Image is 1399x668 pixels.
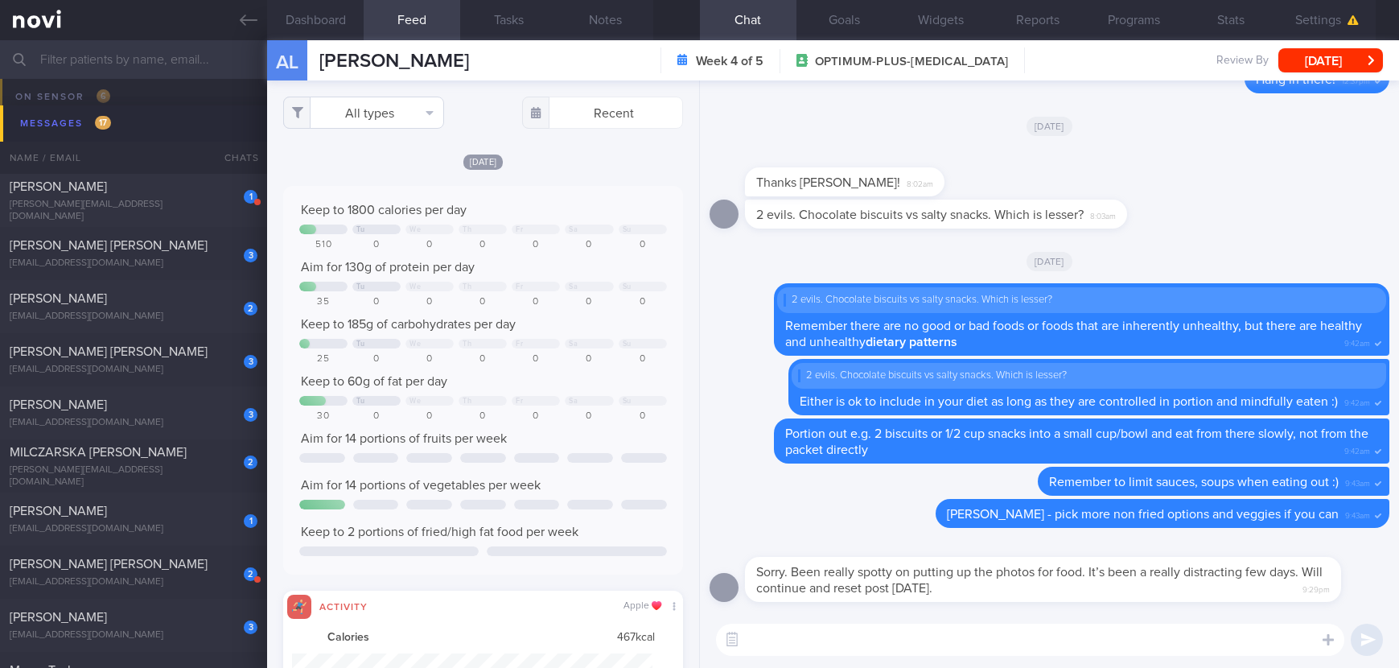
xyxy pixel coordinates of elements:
[512,353,560,365] div: 0
[409,225,421,234] div: We
[405,410,454,423] div: 0
[516,397,523,406] div: Fr
[405,353,454,365] div: 0
[299,410,348,423] div: 30
[1344,442,1370,457] span: 9:42am
[1049,476,1339,489] span: Remember to limit sauces, soups when eating out :)
[244,249,257,262] div: 3
[785,320,1362,348] span: Remember there are no good or bad foods or foods that are inherently unhealthy, but there are hea...
[459,239,507,251] div: 0
[463,225,471,234] div: Th
[356,397,364,406] div: Tu
[301,479,541,492] span: Aim for 14 portions of vegetables per week
[10,239,208,252] span: [PERSON_NAME] [PERSON_NAME]
[800,395,1338,408] span: Either is ok to include in your diet as long as they are controlled in portion and mindfully eate...
[565,239,613,251] div: 0
[301,432,507,445] span: Aim for 14 portions of fruits per week
[516,225,523,234] div: Fr
[784,294,1380,307] div: 2 evils. Chocolate biscuits vs salty snacks. Which is lesser?
[356,340,364,348] div: Tu
[10,629,257,641] div: [EMAIL_ADDRESS][DOMAIN_NAME]
[10,417,257,429] div: [EMAIL_ADDRESS][DOMAIN_NAME]
[352,410,401,423] div: 0
[619,353,667,365] div: 0
[299,239,348,251] div: 510
[569,225,578,234] div: Sa
[619,296,667,308] div: 0
[10,576,257,588] div: [EMAIL_ADDRESS][DOMAIN_NAME]
[459,353,507,365] div: 0
[569,340,578,348] div: Sa
[512,239,560,251] div: 0
[319,52,469,71] span: [PERSON_NAME]
[10,292,107,305] span: [PERSON_NAME]
[1345,474,1370,489] span: 9:43am
[356,282,364,291] div: Tu
[1302,580,1330,596] span: 9:29pm
[244,408,257,422] div: 3
[409,340,421,348] div: We
[1345,506,1370,522] span: 9:43am
[1344,334,1370,349] span: 9:42am
[10,464,257,489] div: [PERSON_NAME][EMAIL_ADDRESS][DOMAIN_NAME]
[463,155,504,170] span: [DATE]
[623,225,632,234] div: Su
[95,116,111,130] span: 17
[10,199,257,223] div: [PERSON_NAME][EMAIL_ADDRESS][DOMAIN_NAME]
[244,514,257,528] div: 1
[1027,252,1072,271] span: [DATE]
[565,410,613,423] div: 0
[409,397,421,406] div: We
[244,355,257,369] div: 3
[459,410,507,423] div: 0
[244,190,257,204] div: 1
[10,611,107,624] span: [PERSON_NAME]
[623,340,632,348] div: Su
[311,599,376,612] div: Activity
[619,239,667,251] div: 0
[10,446,187,459] span: MILCZARSKA [PERSON_NAME]
[301,375,447,388] span: Keep to 60g of fat per day
[463,397,471,406] div: Th
[10,505,107,517] span: [PERSON_NAME]
[244,302,257,315] div: 2
[10,558,208,571] span: [PERSON_NAME] [PERSON_NAME]
[405,239,454,251] div: 0
[866,336,957,348] strong: dietary patterns
[623,600,661,612] div: Apple
[623,282,632,291] div: Su
[352,353,401,365] div: 0
[356,225,364,234] div: Tu
[696,53,763,69] strong: Week 4 of 5
[756,176,900,189] span: Thanks [PERSON_NAME]!
[405,296,454,308] div: 0
[947,508,1339,521] span: [PERSON_NAME] - pick more non fried options and veggies if you can
[352,239,401,251] div: 0
[257,31,318,93] div: AL
[10,345,208,358] span: [PERSON_NAME] [PERSON_NAME]
[516,282,523,291] div: Fr
[623,397,632,406] div: Su
[459,296,507,308] div: 0
[815,54,1008,70] span: OPTIMUM-PLUS-[MEDICAL_DATA]
[244,567,257,581] div: 2
[617,631,655,645] span: 467 kcal
[301,261,475,274] span: Aim for 130g of protein per day
[907,175,933,190] span: 8:02am
[244,621,257,634] div: 3
[1027,117,1072,136] span: [DATE]
[10,180,107,193] span: [PERSON_NAME]
[1278,48,1383,72] button: [DATE]
[512,296,560,308] div: 0
[283,97,444,129] button: All types
[1216,54,1269,68] span: Review By
[463,282,471,291] div: Th
[569,397,578,406] div: Sa
[1090,207,1116,222] span: 8:03am
[352,296,401,308] div: 0
[409,282,421,291] div: We
[516,340,523,348] div: Fr
[565,296,613,308] div: 0
[565,353,613,365] div: 0
[299,296,348,308] div: 35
